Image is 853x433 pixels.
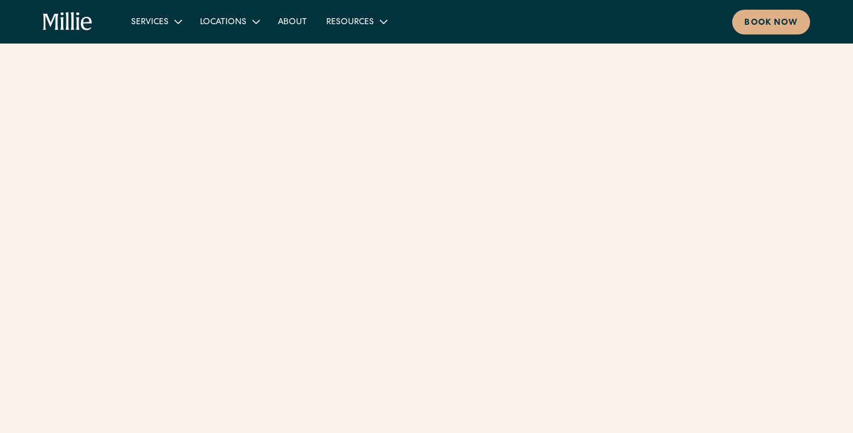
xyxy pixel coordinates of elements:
[43,12,93,31] a: home
[326,16,374,29] div: Resources
[200,16,246,29] div: Locations
[732,10,810,34] a: Book now
[744,17,798,30] div: Book now
[121,11,190,31] div: Services
[268,11,317,31] a: About
[190,11,268,31] div: Locations
[317,11,396,31] div: Resources
[131,16,169,29] div: Services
